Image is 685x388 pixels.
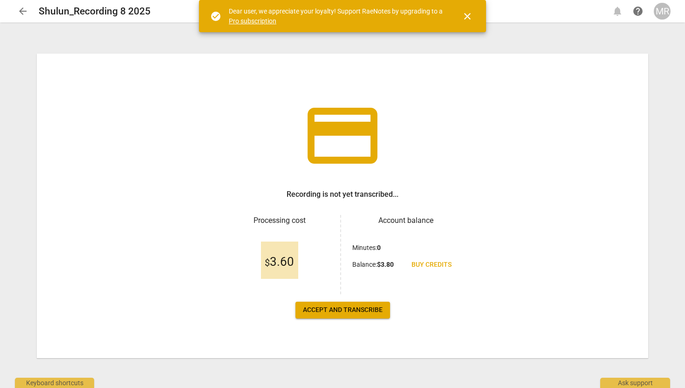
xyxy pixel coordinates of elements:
[15,378,94,388] div: Keyboard shortcuts
[654,3,671,20] button: MR
[295,302,390,319] button: Accept and transcribe
[377,244,381,251] b: 0
[265,255,294,269] span: 3.60
[303,305,383,315] span: Accept and transcribe
[456,5,479,28] button: Close
[352,215,459,226] h3: Account balance
[630,3,646,20] a: Help
[210,11,221,22] span: check_circle
[462,11,473,22] span: close
[632,6,644,17] span: help
[600,378,670,388] div: Ask support
[411,260,452,270] span: Buy credits
[226,215,333,226] h3: Processing cost
[265,257,270,268] span: $
[229,7,445,26] div: Dear user, we appreciate your loyalty! Support RaeNotes by upgrading to a
[287,189,398,200] h3: Recording is not yet transcribed...
[377,261,394,268] b: $ 3.80
[352,260,394,270] p: Balance :
[404,256,459,273] a: Buy credits
[229,17,276,25] a: Pro subscription
[301,94,384,178] span: credit_card
[39,6,151,17] h2: Shulun_Recording 8 2025
[352,243,381,253] p: Minutes :
[17,6,28,17] span: arrow_back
